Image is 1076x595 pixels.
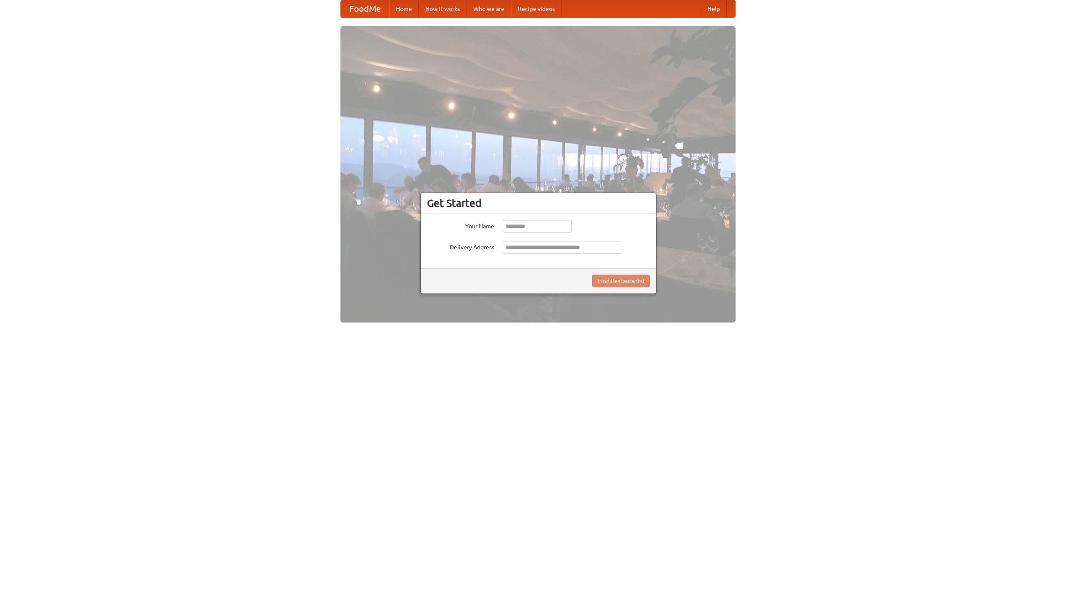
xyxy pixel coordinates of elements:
a: Home [389,0,419,17]
button: Find Restaurants! [592,275,650,287]
label: Delivery Address [427,241,494,251]
h3: Get Started [427,197,650,209]
a: How it works [419,0,467,17]
label: Your Name [427,220,494,230]
a: Recipe videos [511,0,562,17]
a: Help [701,0,727,17]
a: FoodMe [341,0,389,17]
a: Who we are [467,0,511,17]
